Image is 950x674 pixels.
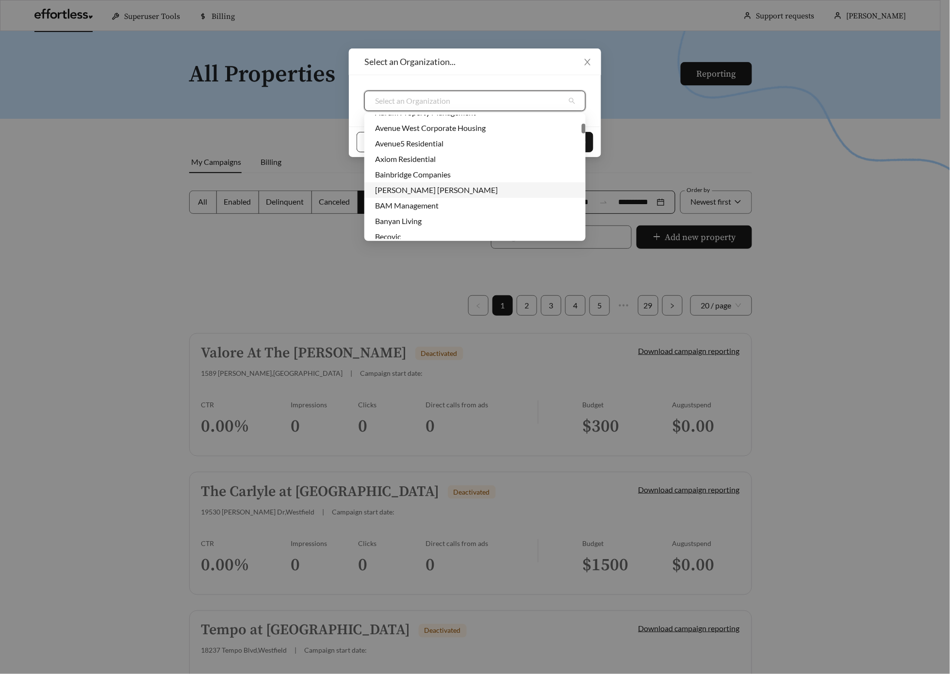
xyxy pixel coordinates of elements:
[574,48,601,76] button: Close
[364,151,586,167] div: Axiom Residential
[364,182,586,198] div: Balfour Beatty
[364,56,586,67] div: Select an Organization...
[364,136,586,151] div: Avenue5 Residential
[375,231,575,242] div: Becovic
[375,123,575,133] div: Avenue West Corporate Housing
[375,185,575,195] div: [PERSON_NAME] [PERSON_NAME]
[375,169,575,180] div: Bainbridge Companies
[375,154,575,164] div: Axiom Residential
[357,132,396,152] button: Cancel
[364,198,586,213] div: BAM Management
[364,229,586,244] div: Becovic
[583,58,592,66] span: close
[364,167,586,182] div: Bainbridge Companies
[375,216,575,226] div: Banyan Living
[375,200,575,211] div: BAM Management
[364,213,586,229] div: Banyan Living
[375,138,575,149] div: Avenue5 Residential
[364,120,586,136] div: Avenue West Corporate Housing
